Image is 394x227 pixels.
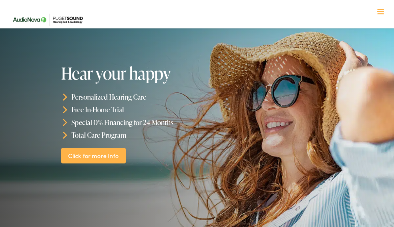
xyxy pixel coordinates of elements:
h1: Hear your happy [61,64,258,82]
li: Special 0% Financing for 24 Months [61,116,258,129]
li: Personalized Hearing Care [61,91,258,103]
a: Click for more Info [61,148,126,163]
li: Total Care Program [61,128,258,141]
li: Free In-Home Trial [61,103,258,116]
a: What We Offer [13,27,386,47]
